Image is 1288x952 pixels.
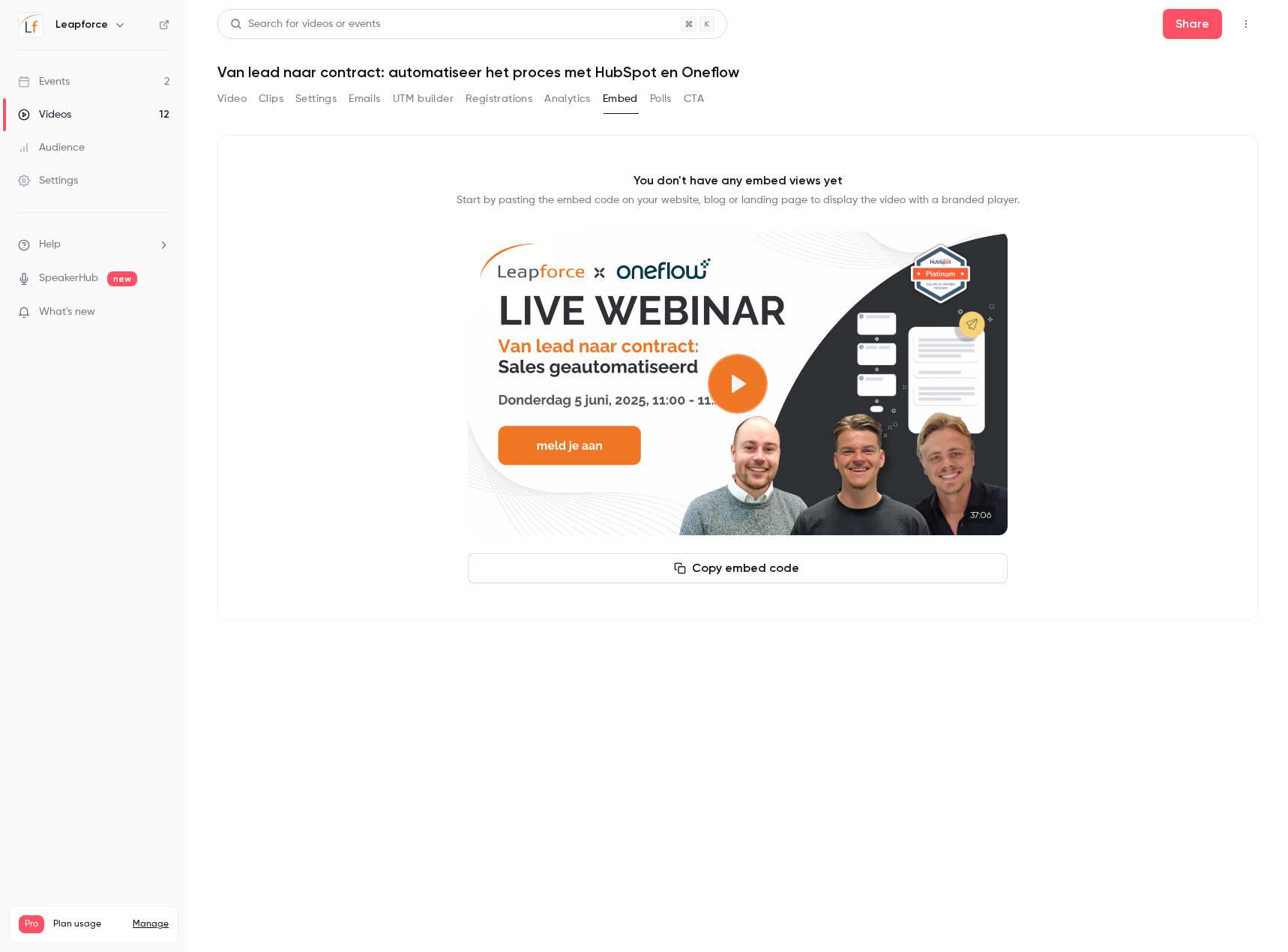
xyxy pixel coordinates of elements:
img: Leapforce [19,13,43,37]
button: Settings [295,87,337,111]
div: Search for videos or events [230,16,380,32]
time: 37:06 [966,506,996,523]
button: Top Bar Actions [1234,12,1258,36]
a: SpeakerHub [39,271,98,286]
h1: Van lead naar contract: automatiseer het proces met HubSpot en Oneflow [217,63,1258,81]
button: Embed [603,87,638,111]
button: Copy embed code [468,553,1008,583]
button: Play video [708,354,768,414]
div: Settings [18,173,78,188]
button: Video [217,87,247,111]
section: Cover [468,232,1008,535]
button: Clips [259,87,283,111]
div: Audience [18,140,85,155]
div: Videos [18,107,71,122]
a: Manage [133,918,169,930]
button: Share [1163,9,1222,39]
div: Events [18,74,70,89]
span: Plan usage [53,918,124,930]
h6: Leapforce [55,17,108,32]
button: Registrations [466,87,532,111]
p: Start by pasting the embed code on your website, blog or landing page to display the video with a... [457,193,1020,208]
span: Pro [19,915,44,933]
button: CTA [684,87,704,111]
button: Analytics [544,87,591,111]
button: Polls [650,87,672,111]
p: You don't have any embed views yet [634,172,843,190]
button: Emails [349,87,380,111]
span: Help [39,237,61,253]
span: What's new [39,304,95,320]
li: help-dropdown-opener [18,237,169,253]
span: new [107,271,137,286]
button: UTM builder [393,87,454,111]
